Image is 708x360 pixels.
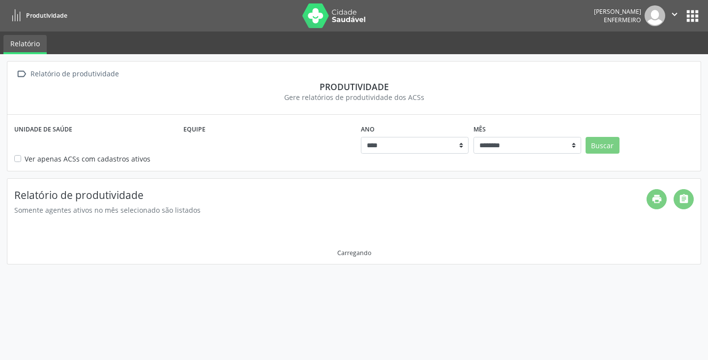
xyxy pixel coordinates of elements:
a: Produtividade [7,7,67,24]
label: Unidade de saúde [14,122,72,137]
img: img [645,5,665,26]
a:  Relatório de produtividade [14,67,120,81]
div: Produtividade [14,81,694,92]
label: Ano [361,122,375,137]
label: Equipe [183,122,206,137]
h4: Relatório de produtividade [14,189,647,201]
div: Somente agentes ativos no mês selecionado são listados [14,205,647,215]
div: Gere relatórios de produtividade dos ACSs [14,92,694,102]
i:  [669,9,680,20]
button:  [665,5,684,26]
div: Carregando [337,249,371,257]
button: apps [684,7,701,25]
div: [PERSON_NAME] [594,7,641,16]
button: Buscar [586,137,619,154]
label: Mês [473,122,486,137]
i:  [14,67,29,81]
span: Enfermeiro [604,16,641,24]
label: Ver apenas ACSs com cadastros ativos [25,154,150,164]
div: Relatório de produtividade [29,67,120,81]
span: Produtividade [26,11,67,20]
a: Relatório [3,35,47,54]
